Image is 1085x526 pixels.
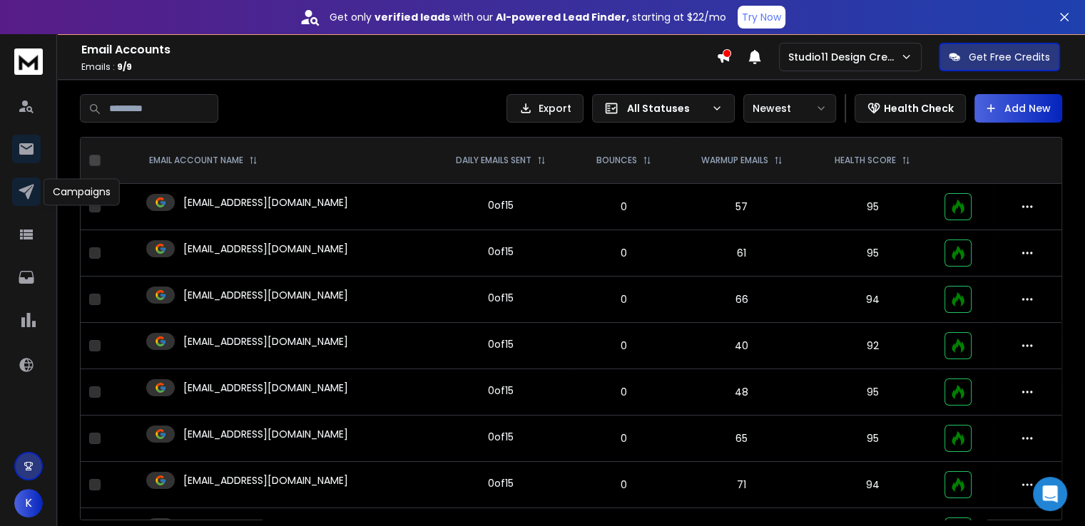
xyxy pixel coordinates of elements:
div: 0 of 15 [488,244,514,259]
button: Try Now [738,6,785,29]
p: 0 [582,385,666,399]
button: Export [506,94,584,123]
button: Health Check [855,94,966,123]
td: 65 [674,416,809,462]
p: Try Now [742,10,781,24]
p: [EMAIL_ADDRESS][DOMAIN_NAME] [183,334,348,349]
td: 94 [809,277,936,323]
p: WARMUP EMAILS [701,155,768,166]
h1: Email Accounts [81,41,716,58]
strong: AI-powered Lead Finder, [496,10,629,24]
td: 61 [674,230,809,277]
td: 95 [809,369,936,416]
td: 66 [674,277,809,323]
img: logo [14,48,43,75]
button: K [14,489,43,517]
button: Newest [743,94,836,123]
p: [EMAIL_ADDRESS][DOMAIN_NAME] [183,242,348,256]
span: 9 / 9 [117,61,132,73]
p: [EMAIL_ADDRESS][DOMAIN_NAME] [183,288,348,302]
p: Emails : [81,61,716,73]
p: 0 [582,292,666,306]
p: Get only with our starting at $22/mo [330,10,726,24]
p: All Statuses [627,101,705,115]
div: Open Intercom Messenger [1033,477,1067,511]
div: 0 of 15 [488,383,514,398]
p: [EMAIL_ADDRESS][DOMAIN_NAME] [183,381,348,395]
div: 0 of 15 [488,476,514,490]
p: HEALTH SCORE [835,155,896,166]
p: Get Free Credits [969,50,1050,64]
td: 48 [674,369,809,416]
div: 0 of 15 [488,337,514,351]
td: 95 [809,416,936,462]
td: 92 [809,323,936,369]
p: Health Check [884,101,954,115]
p: 0 [582,478,666,492]
div: Campaigns [44,178,120,205]
td: 71 [674,462,809,508]
p: DAILY EMAILS SENT [456,155,531,166]
p: BOUNCES [596,155,637,166]
button: Get Free Credits [939,43,1060,71]
p: [EMAIL_ADDRESS][DOMAIN_NAME] [183,427,348,441]
p: 0 [582,339,666,353]
p: 0 [582,246,666,260]
p: [EMAIL_ADDRESS][DOMAIN_NAME] [183,473,348,488]
p: Studio11 Design Creative [788,50,900,64]
div: EMAIL ACCOUNT NAME [149,155,258,166]
td: 95 [809,184,936,230]
div: 0 of 15 [488,291,514,305]
div: 0 of 15 [488,430,514,444]
p: 0 [582,431,666,445]
td: 57 [674,184,809,230]
td: 40 [674,323,809,369]
div: 0 of 15 [488,198,514,212]
strong: verified leads [375,10,450,24]
td: 95 [809,230,936,277]
button: Add New [974,94,1062,123]
p: 0 [582,200,666,214]
p: [EMAIL_ADDRESS][DOMAIN_NAME] [183,195,348,210]
td: 94 [809,462,936,508]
